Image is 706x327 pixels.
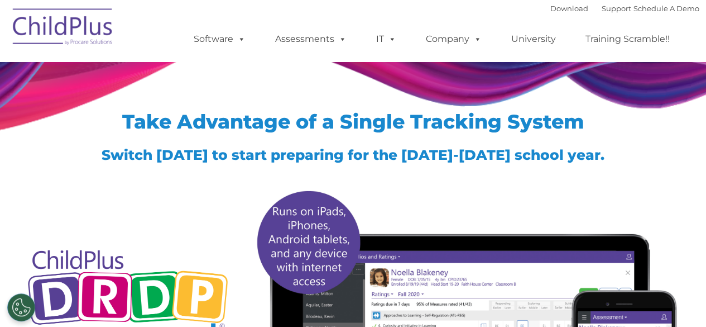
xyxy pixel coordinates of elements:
[182,28,257,50] a: Software
[574,28,681,50] a: Training Scramble!!
[7,1,119,56] img: ChildPlus by Procare Solutions
[550,4,588,13] a: Download
[633,4,699,13] a: Schedule A Demo
[500,28,567,50] a: University
[550,4,699,13] font: |
[365,28,407,50] a: IT
[602,4,631,13] a: Support
[264,28,358,50] a: Assessments
[415,28,493,50] a: Company
[7,293,35,321] button: Cookies Settings
[102,146,604,163] span: Switch [DATE] to start preparing for the [DATE]-[DATE] school year.
[122,110,584,134] span: Take Advantage of a Single Tracking System
[650,273,706,327] iframe: Chat Widget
